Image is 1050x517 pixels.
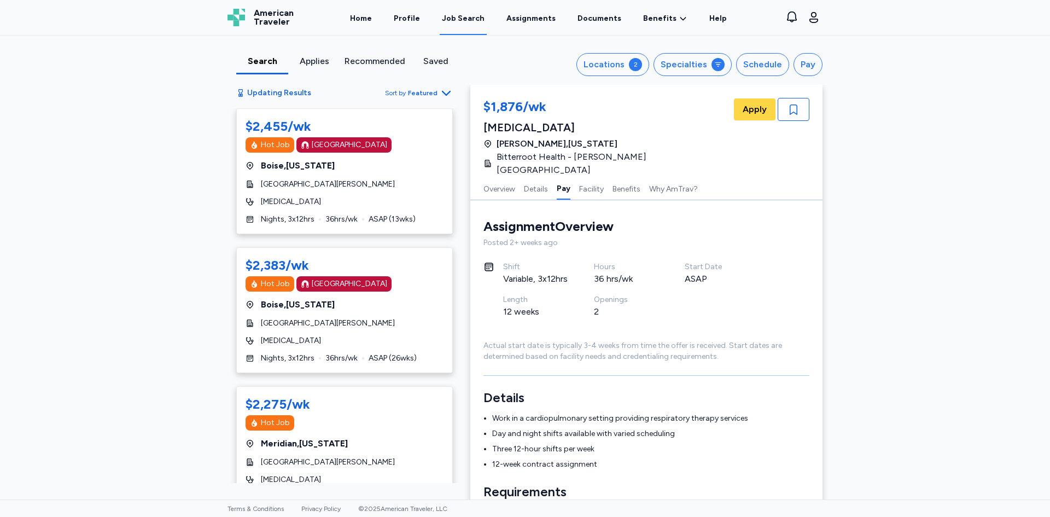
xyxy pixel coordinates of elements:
div: $2,455/wk [246,118,311,135]
div: Hot Job [261,140,290,150]
h3: Details [483,389,809,406]
li: Work in a cardiopulmonary setting providing respiratory therapy services [492,413,809,424]
div: $2,275/wk [246,396,310,413]
span: Apply [743,103,767,116]
span: ASAP ( 13 wks) [369,214,416,225]
span: © 2025 American Traveler, LLC [358,505,447,513]
h3: Requirements [483,483,809,501]
div: Assignment Overview [483,218,614,235]
div: $2,383/wk [246,257,309,274]
button: Pay [794,53,822,76]
div: Posted 2+ weeks ago [483,237,809,248]
button: Overview [483,177,515,200]
button: Apply [734,98,775,120]
button: Sort byFeatured [385,86,453,100]
span: American Traveler [254,9,294,26]
div: Openings [594,294,658,305]
span: Nights, 3x12hrs [261,353,314,364]
span: [PERSON_NAME] , [US_STATE] [497,137,617,150]
span: Updating Results [247,88,311,98]
span: [GEOGRAPHIC_DATA][PERSON_NAME] [261,179,395,190]
div: [GEOGRAPHIC_DATA] [312,140,387,150]
button: Facility [579,177,604,200]
div: Job Search [442,13,485,24]
span: Benefits [643,13,676,24]
div: 36 hrs/wk [594,272,658,286]
span: Featured [408,89,437,97]
li: Three 12-hour shifts per week [492,444,809,455]
span: Sort by [385,89,406,97]
div: Hot Job [261,278,290,289]
button: Benefits [612,177,640,200]
div: Recommended [345,55,405,68]
div: Variable, 3x12hrs [503,272,568,286]
div: 2 [594,305,658,318]
span: 36 hrs/wk [325,353,358,364]
span: 36 hrs/wk [325,214,358,225]
div: Shift [503,262,568,272]
div: Schedule [743,58,782,71]
div: Hours [594,262,658,272]
span: Boise , [US_STATE] [261,298,335,311]
div: Search [241,55,284,68]
span: Boise , [US_STATE] [261,159,335,172]
li: Day and night shifts available with varied scheduling [492,428,809,439]
span: Bitterroot Health - [PERSON_NAME][GEOGRAPHIC_DATA] [497,150,725,177]
a: Benefits [643,13,687,24]
span: [GEOGRAPHIC_DATA][PERSON_NAME] [261,318,395,329]
a: Terms & Conditions [227,505,284,513]
div: Start Date [685,262,749,272]
span: Meridian , [US_STATE] [261,437,348,450]
div: Actual start date is typically 3-4 weeks from time the offer is received. Start dates are determi... [483,340,809,362]
div: Locations [584,58,625,71]
div: [MEDICAL_DATA] [483,120,732,135]
a: Job Search [440,1,487,35]
div: Specialties [661,58,707,71]
button: Details [524,177,548,200]
div: Hot Job [261,417,290,428]
div: Length [503,294,568,305]
li: 12-week contract assignment [492,459,809,470]
button: Schedule [736,53,789,76]
div: Saved [414,55,457,68]
span: [MEDICAL_DATA] [261,196,321,207]
span: Nights, 3x12hrs [261,214,314,225]
div: ASAP [685,272,749,286]
span: ASAP ( 26 wks) [369,353,417,364]
img: Logo [227,9,245,26]
div: Pay [801,58,815,71]
div: $1,876/wk [483,98,732,118]
span: [MEDICAL_DATA] [261,335,321,346]
a: Privacy Policy [301,505,341,513]
button: Locations2 [576,53,649,76]
button: Why AmTrav? [649,177,698,200]
div: 2 [629,58,642,71]
span: [GEOGRAPHIC_DATA][PERSON_NAME] [261,457,395,468]
div: [GEOGRAPHIC_DATA] [312,278,387,289]
div: Applies [293,55,336,68]
button: Pay [557,177,570,200]
span: [MEDICAL_DATA] [261,474,321,485]
button: Specialties [654,53,732,76]
div: 12 weeks [503,305,568,318]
